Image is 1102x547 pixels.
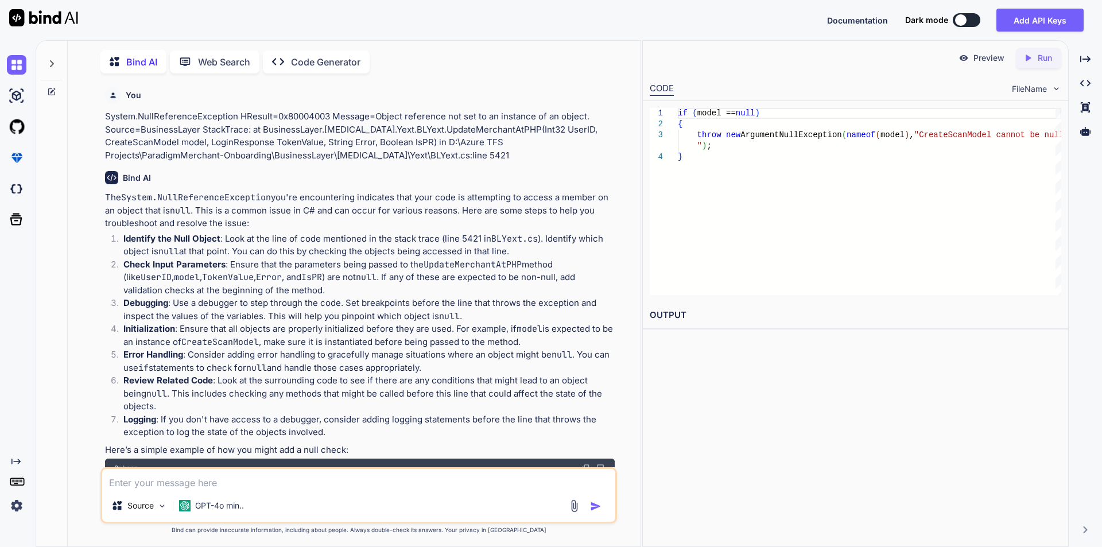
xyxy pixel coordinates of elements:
[356,271,377,283] code: null
[127,500,154,511] p: Source
[123,414,156,425] strong: Logging
[123,323,615,348] p: : Ensure that all objects are properly initialized before they are used. For example, if is expec...
[875,130,880,139] span: (
[707,141,711,150] span: ;
[141,271,172,283] code: UserID
[126,55,157,69] p: Bind AI
[123,323,175,334] strong: Initialization
[581,464,591,473] img: copy
[678,108,688,118] span: if
[726,130,740,139] span: new
[114,464,138,473] span: Csharp
[123,258,615,297] p: : Ensure that the parameters being passed to the method (like , , , , and ) are not . If any of t...
[179,500,191,511] img: GPT-4o mini
[158,246,179,257] code: null
[123,232,615,258] p: : Look at the line of code mentioned in the stack trace (line 5421 in ). Identify which object is...
[517,323,542,335] code: model
[123,233,220,244] strong: Identify the Null Object
[905,14,948,26] span: Dark mode
[1012,83,1047,95] span: FileName
[105,191,615,230] p: The you're encountering indicates that your code is attempting to access a member on an object th...
[650,82,674,96] div: CODE
[650,119,663,130] div: 2
[246,362,267,374] code: null
[181,336,259,348] code: CreateScanModel
[291,55,360,69] p: Code Generator
[491,233,538,245] code: BLYext.cs
[123,297,168,308] strong: Debugging
[123,349,183,360] strong: Error Handling
[847,130,875,139] span: nameof
[174,271,200,283] code: model
[146,388,167,399] code: null
[123,297,615,323] p: : Use a debugger to step through the code. Set breakpoints before the line that throws the except...
[552,349,572,360] code: null
[595,463,606,474] img: Open in Browser
[697,108,735,118] span: model ==
[138,362,149,374] code: if
[9,9,78,26] img: Bind AI
[123,375,213,386] strong: Review Related Code
[126,90,141,101] h6: You
[959,53,969,63] img: preview
[7,117,26,137] img: githubLight
[157,501,167,511] img: Pick Models
[1038,52,1052,64] p: Run
[123,413,615,439] p: : If you don't have access to a debugger, consider adding logging statements before the line that...
[123,348,615,374] p: : Consider adding error handling to gracefully manage situations where an object might be . You c...
[123,374,615,413] p: : Look at the surrounding code to see if there are any conditions that might lead to an object be...
[105,444,615,457] p: Here’s a simple example of how you might add a null check:
[841,130,846,139] span: (
[650,130,663,141] div: 3
[7,179,26,199] img: darkCloudIdeIcon
[697,141,701,150] span: "
[7,496,26,515] img: settings
[697,130,721,139] span: throw
[827,14,888,26] button: Documentation
[650,152,663,162] div: 4
[590,501,602,512] img: icon
[170,205,191,216] code: null
[568,499,581,513] img: attachment
[202,271,254,283] code: TokenValue
[7,86,26,106] img: ai-studio
[7,148,26,168] img: premium
[914,130,1068,139] span: "CreateScanModel cannot be null.
[905,130,909,139] span: )
[100,526,617,534] p: Bind can provide inaccurate information, including about people. Always double-check its answers....
[123,172,151,184] h6: Bind AI
[678,152,682,161] span: }
[105,110,615,162] p: System.NullReferenceException HResult=0x80004003 Message=Object reference not set to an instance ...
[1051,84,1061,94] img: chevron down
[735,108,755,118] span: null
[740,130,841,139] span: ArgumentNullException
[123,259,226,270] strong: Check Input Parameters
[909,130,914,139] span: ,
[121,192,271,203] code: System.NullReferenceException
[996,9,1084,32] button: Add API Keys
[880,130,905,139] span: model
[678,119,682,129] span: {
[195,500,244,511] p: GPT-4o min..
[439,311,460,322] code: null
[198,55,250,69] p: Web Search
[973,52,1004,64] p: Preview
[301,271,322,283] code: IsPR
[7,55,26,75] img: chat
[692,108,697,118] span: (
[650,108,663,119] div: 1
[755,108,759,118] span: )
[256,271,282,283] code: Error
[702,141,707,150] span: )
[827,15,888,25] span: Documentation
[424,259,522,270] code: UpdateMerchantAtPHP
[643,302,1068,329] h2: OUTPUT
